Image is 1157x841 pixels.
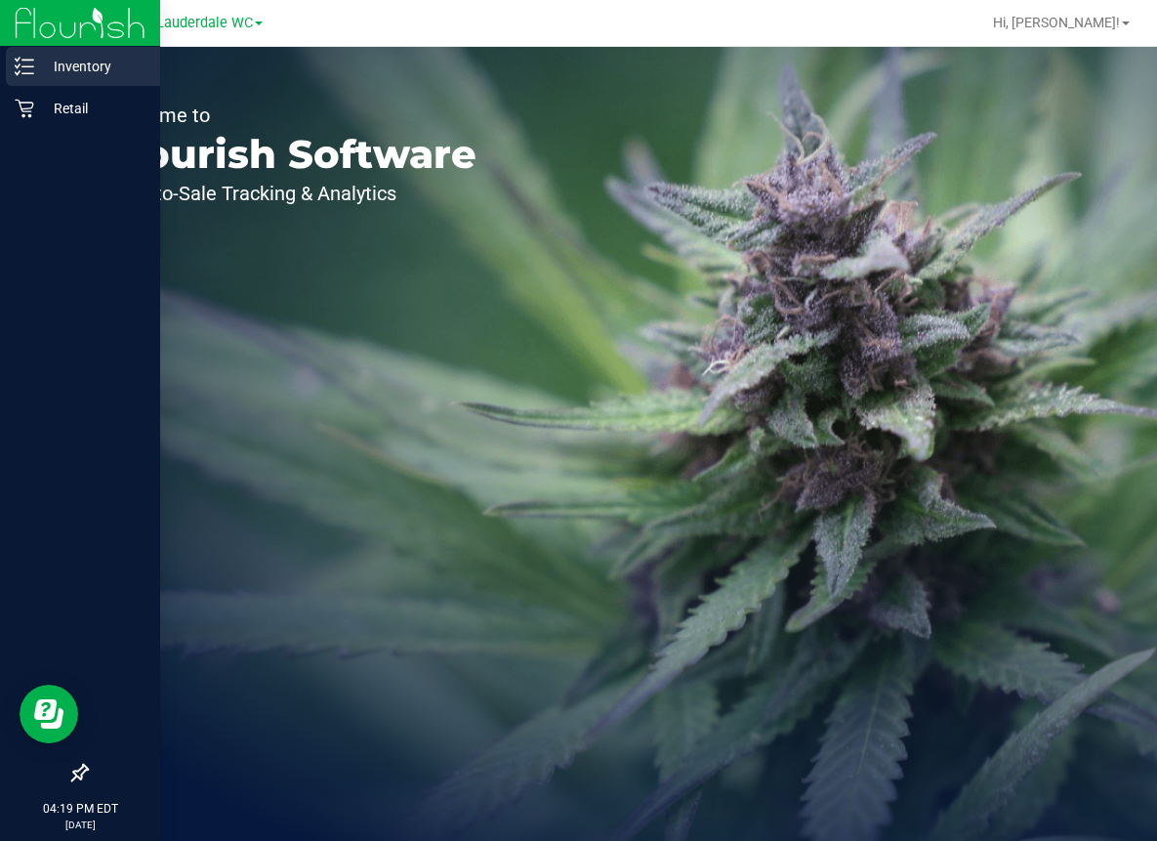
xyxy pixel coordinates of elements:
[15,99,34,118] inline-svg: Retail
[105,105,476,125] p: Welcome to
[15,57,34,76] inline-svg: Inventory
[9,800,151,818] p: 04:19 PM EDT
[993,15,1120,30] span: Hi, [PERSON_NAME]!
[105,184,476,203] p: Seed-to-Sale Tracking & Analytics
[136,15,253,31] span: Ft. Lauderdale WC
[9,818,151,832] p: [DATE]
[20,685,78,743] iframe: Resource center
[105,135,476,174] p: Flourish Software
[34,97,151,120] p: Retail
[34,55,151,78] p: Inventory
